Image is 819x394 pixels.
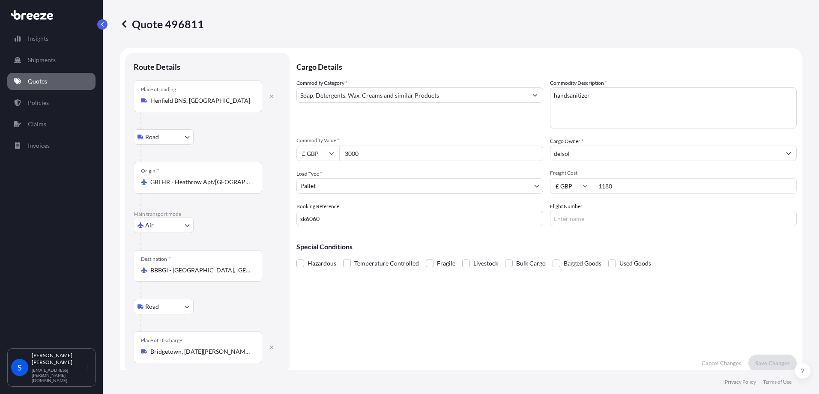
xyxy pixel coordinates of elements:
span: Fragile [437,257,455,270]
a: Invoices [7,137,96,154]
input: Place of loading [150,96,251,105]
span: S [18,363,22,372]
input: Select a commodity type [297,87,527,103]
p: Route Details [134,62,180,72]
button: Pallet [296,178,543,194]
a: Claims [7,116,96,133]
a: Insights [7,30,96,47]
span: Hazardous [308,257,336,270]
label: Booking Reference [296,202,339,211]
input: Destination [150,266,251,275]
button: Select transport [134,299,194,314]
p: Cargo Details [296,53,797,79]
p: Main transport mode [134,211,281,218]
div: Place of loading [141,86,176,93]
input: Origin [150,178,251,186]
a: Quotes [7,73,96,90]
p: [EMAIL_ADDRESS][PERSON_NAME][DOMAIN_NAME] [32,367,85,383]
span: Pallet [300,182,316,190]
span: Used Goods [619,257,651,270]
button: Save Changes [748,355,797,372]
textarea: handsanitizer [550,87,797,128]
button: Select transport [134,129,194,145]
button: Select transport [134,218,194,233]
p: Shipments [28,56,56,64]
div: Destination [141,256,171,263]
input: Enter amount [593,178,797,194]
p: Insights [28,34,48,43]
label: Flight Number [550,202,583,211]
a: Policies [7,94,96,111]
input: Full name [550,146,781,161]
p: Quotes [28,77,47,86]
span: Freight Cost [550,170,797,176]
a: Shipments [7,51,96,69]
span: Bagged Goods [564,257,601,270]
span: Livestock [473,257,498,270]
label: Commodity Category [296,79,347,87]
div: Place of Discharge [141,337,182,344]
input: Place of Discharge [150,347,251,356]
span: Bulk Cargo [516,257,546,270]
p: Cancel Changes [702,359,741,367]
a: Privacy Policy [725,379,756,385]
p: [PERSON_NAME] [PERSON_NAME] [32,352,85,366]
span: Load Type [296,170,322,178]
span: Road [145,133,159,141]
p: Special Conditions [296,243,797,250]
input: Enter name [550,211,797,226]
span: Air [145,221,154,230]
label: Commodity Description [550,79,607,87]
input: Type amount [339,146,543,161]
p: Claims [28,120,46,128]
p: Policies [28,98,49,107]
input: Your internal reference [296,211,543,226]
button: Cancel Changes [695,355,748,372]
p: Save Changes [755,359,790,367]
label: Cargo Owner [550,137,583,146]
div: Origin [141,167,159,174]
a: Terms of Use [763,379,792,385]
button: Show suggestions [781,146,796,161]
p: Invoices [28,141,50,150]
button: Show suggestions [527,87,543,103]
span: Temperature Controlled [354,257,419,270]
span: Road [145,302,159,311]
p: Quote 496811 [120,17,204,31]
span: Commodity Value [296,137,543,144]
